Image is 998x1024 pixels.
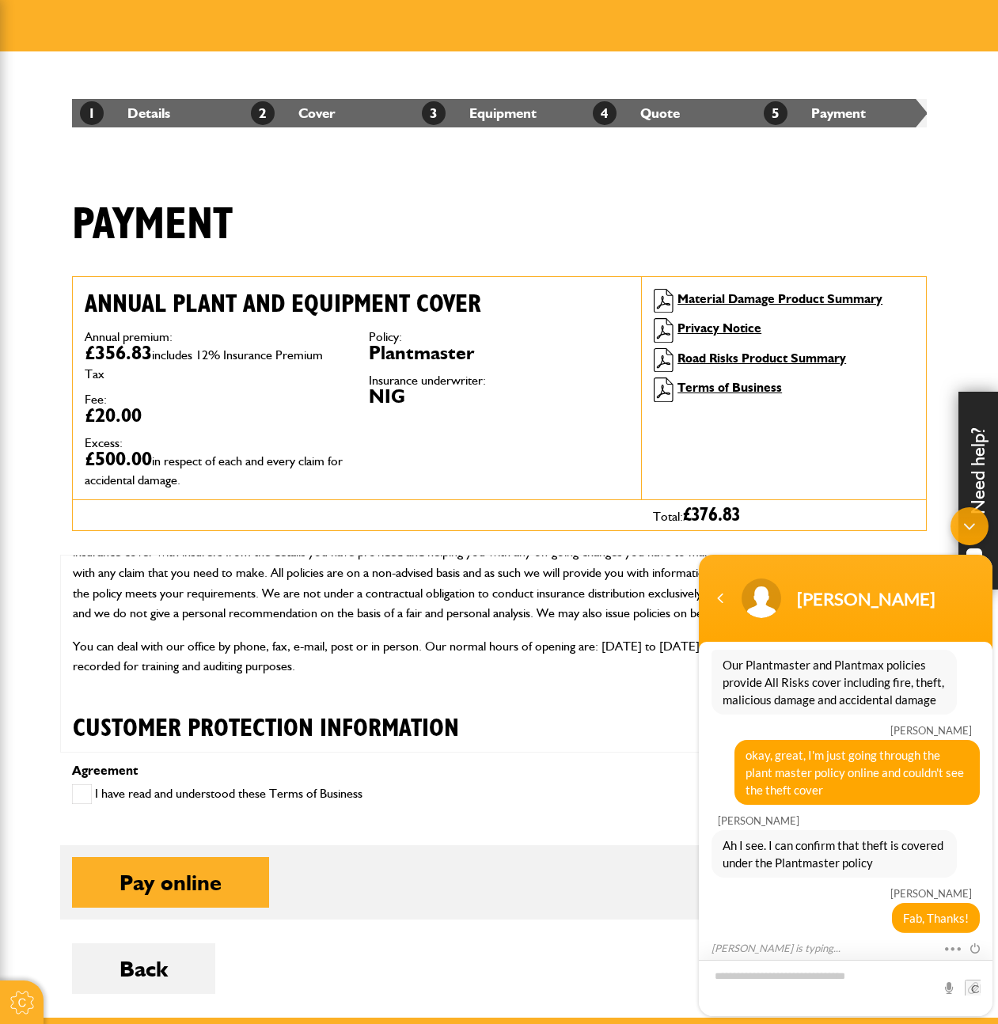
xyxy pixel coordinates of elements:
dt: Fee: [85,393,345,406]
li: Payment [756,99,927,127]
dd: £356.83 [85,343,345,381]
span: 3 [422,101,446,125]
dt: Policy: [369,331,629,343]
button: Back [72,943,215,994]
span: 1 [80,101,104,125]
span: includes 12% Insurance Premium Tax [85,347,323,381]
p: As part of the JCB Excavator Group, we are an Insurance Intermediary and act on your behalf in ar... [73,522,926,624]
a: Privacy Notice [677,320,761,336]
button: Pay online [72,857,269,908]
label: I have read and understood these Terms of Business [72,784,362,804]
a: 4Quote [593,104,680,121]
p: Agreement [72,764,927,777]
p: You can deal with our office by phone, fax, e-mail, post or in person. Our normal hours of openin... [73,636,926,677]
dd: Plantmaster [369,343,629,362]
h2: CUSTOMER PROTECTION INFORMATION [73,689,926,743]
span: £ [683,506,740,525]
a: Terms of Business [677,380,782,395]
dt: Insurance underwriter: [369,374,629,387]
dd: £500.00 [85,449,345,487]
a: 2Cover [251,104,336,121]
a: Road Risks Product Summary [677,351,846,366]
a: 3Equipment [422,104,537,121]
span: 2 [251,101,275,125]
div: Total: [641,500,925,530]
a: Material Damage Product Summary [677,291,882,306]
div: Need help? [958,392,998,590]
a: 1Details [80,104,170,121]
h2: Annual plant and equipment cover [85,289,630,319]
span: in respect of each and every claim for accidental damage. [85,453,343,487]
span: 5 [764,101,787,125]
dt: Excess: [85,437,345,449]
span: 4 [593,101,617,125]
dd: NIG [369,387,629,406]
dt: Annual premium: [85,331,345,343]
h1: Payment [72,199,233,252]
dd: £20.00 [85,406,345,425]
